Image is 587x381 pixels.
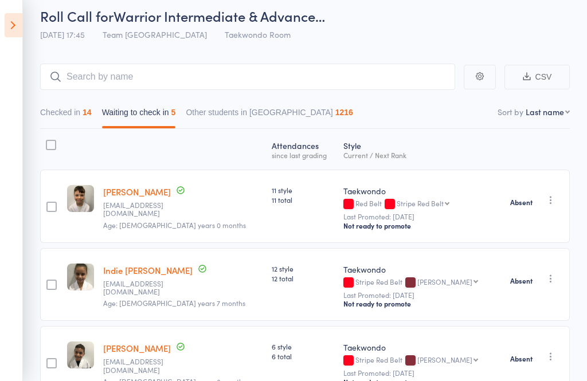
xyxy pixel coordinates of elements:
div: Current / Next Rank [343,151,494,159]
span: 11 total [272,195,334,205]
button: Other students in [GEOGRAPHIC_DATA]1216 [186,102,353,128]
div: Taekwondo [343,185,494,197]
span: Age: [DEMOGRAPHIC_DATA] years 0 months [103,220,246,230]
img: image1646976576.png [67,341,94,368]
div: Style [339,134,499,164]
strong: Absent [510,198,533,207]
div: Stripe Red Belt [397,199,444,207]
small: Last Promoted: [DATE] [343,369,494,377]
div: [PERSON_NAME] [417,278,472,285]
div: Stripe Red Belt [343,278,494,288]
span: 12 style [272,264,334,273]
span: 12 total [272,273,334,283]
span: Age: [DEMOGRAPHIC_DATA] years 7 months [103,298,245,308]
a: [PERSON_NAME] [103,186,171,198]
div: Taekwondo [343,341,494,353]
input: Search by name [40,64,455,90]
div: Atten­dances [267,134,338,164]
div: Red Belt [343,199,494,209]
span: Team [GEOGRAPHIC_DATA] [103,29,207,40]
button: CSV [504,65,570,89]
div: Not ready to promote [343,221,494,230]
div: [PERSON_NAME] [417,356,472,363]
span: Roll Call for [40,6,114,25]
div: Stripe Red Belt [343,356,494,366]
div: 5 [171,108,176,117]
a: Indie [PERSON_NAME] [103,264,193,276]
img: image1683945117.png [67,185,94,212]
small: sinead_gartlan@hotmail.com [103,201,178,218]
span: Warrior Intermediate & Advance… [114,6,325,25]
div: 14 [83,108,92,117]
div: Not ready to promote [343,299,494,308]
small: Last Promoted: [DATE] [343,291,494,299]
button: Waiting to check in5 [102,102,176,128]
a: [PERSON_NAME] [103,342,171,354]
img: image1677218209.png [67,264,94,290]
small: edo.poric@gmail.com [103,358,178,374]
span: Taekwondo Room [225,29,291,40]
strong: Absent [510,276,533,285]
span: 6 total [272,351,334,361]
strong: Absent [510,354,533,363]
button: Checked in14 [40,102,92,128]
span: [DATE] 17:45 [40,29,85,40]
span: 11 style [272,185,334,195]
span: 6 style [272,341,334,351]
small: Last Promoted: [DATE] [343,213,494,221]
small: kisha_power@hotmail.com [103,280,178,296]
div: Last name [526,106,564,117]
div: Taekwondo [343,264,494,275]
div: since last grading [272,151,334,159]
label: Sort by [498,106,523,117]
div: 1216 [335,108,353,117]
